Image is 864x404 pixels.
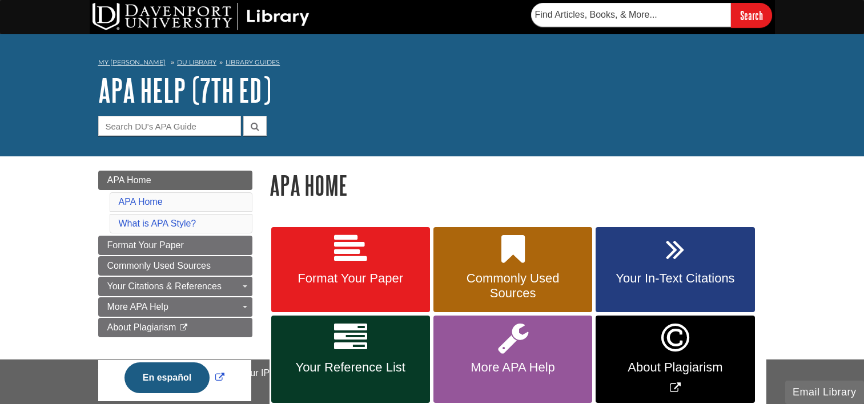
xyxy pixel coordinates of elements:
a: Link opens in new window [596,316,754,403]
a: Format Your Paper [98,236,252,255]
span: Your Citations & References [107,281,222,291]
input: Search [731,3,772,27]
i: This link opens in a new window [179,324,188,332]
span: Your In-Text Citations [604,271,746,286]
img: DU Library [93,3,310,30]
span: Format Your Paper [107,240,184,250]
span: Commonly Used Sources [442,271,584,301]
input: Find Articles, Books, & More... [531,3,731,27]
a: About Plagiarism [98,318,252,337]
span: About Plagiarism [107,322,176,332]
button: Email Library [785,381,864,404]
a: APA Home [119,197,163,207]
span: APA Home [107,175,151,185]
a: Library Guides [226,58,280,66]
a: DU Library [177,58,216,66]
span: More APA Help [107,302,168,312]
span: Your Reference List [280,360,421,375]
a: Your In-Text Citations [596,227,754,313]
a: Your Reference List [271,316,430,403]
a: My [PERSON_NAME] [98,58,166,67]
span: Format Your Paper [280,271,421,286]
span: Commonly Used Sources [107,261,211,270]
h1: APA Home [270,171,766,200]
a: Your Citations & References [98,277,252,296]
a: Commonly Used Sources [433,227,592,313]
a: APA Help (7th Ed) [98,72,271,108]
a: What is APA Style? [119,219,196,228]
a: More APA Help [433,316,592,403]
button: En español [124,362,210,393]
span: More APA Help [442,360,584,375]
a: Format Your Paper [271,227,430,313]
form: Searches DU Library's articles, books, and more [531,3,772,27]
a: More APA Help [98,297,252,317]
input: Search DU's APA Guide [98,116,241,136]
a: APA Home [98,171,252,190]
a: Commonly Used Sources [98,256,252,276]
span: About Plagiarism [604,360,746,375]
a: Link opens in new window [122,373,227,382]
nav: breadcrumb [98,55,766,73]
